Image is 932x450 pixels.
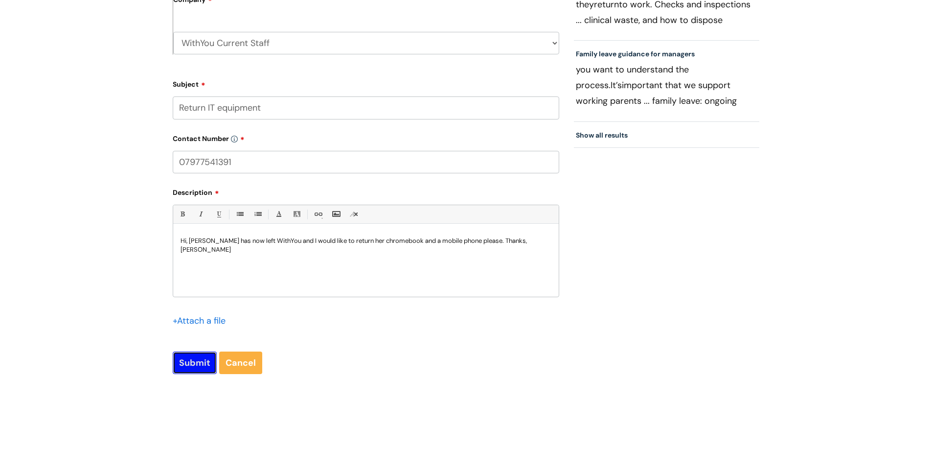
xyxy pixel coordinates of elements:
span: + [173,315,177,327]
input: Submit [173,352,217,374]
a: Back Color [291,208,303,220]
img: info-icon.svg [231,136,238,142]
a: Underline(Ctrl-U) [212,208,225,220]
a: Show all results [576,131,628,140]
a: Link [312,208,324,220]
label: Subject [173,77,559,89]
a: Remove formatting (Ctrl-\) [348,208,360,220]
a: Family leave guidance for managers [576,49,695,58]
div: Attach a file [173,313,231,329]
span: It’s [611,79,622,91]
p: Hi, [PERSON_NAME] has now left WithYou and I would like to return her chromebook and a mobile pho... [181,237,551,254]
a: Bold (Ctrl-B) [176,208,188,220]
a: Font Color [273,208,285,220]
p: you want to understand the process. important that we support working parents ... family leave: o... [576,62,758,109]
a: • Unordered List (Ctrl-Shift-7) [233,208,246,220]
a: 1. Ordered List (Ctrl-Shift-8) [251,208,264,220]
label: Contact Number [173,131,559,143]
label: Description [173,185,559,197]
a: Italic (Ctrl-I) [194,208,206,220]
a: Cancel [219,352,262,374]
a: Insert Image... [330,208,342,220]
